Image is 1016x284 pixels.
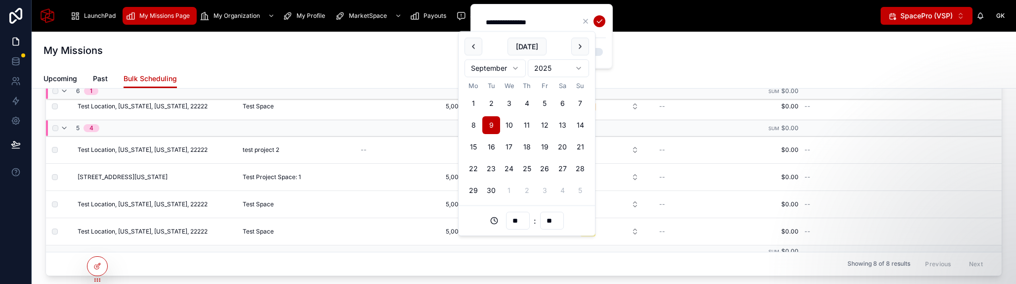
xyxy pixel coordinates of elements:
[571,95,589,112] button: Sunday, 7 September 2025
[500,138,518,156] button: Wednesday, 17 September 2025
[93,70,108,90] a: Past
[518,95,536,112] button: Thursday, 4 September 2025
[553,138,571,156] button: Saturday, 20 September 2025
[78,200,208,208] span: Test Location, [US_STATE], [US_STATE], 22222
[733,102,799,110] span: $0.00
[572,141,647,159] button: Select Button
[818,210,1016,279] iframe: Intercom notifications message
[572,195,647,213] button: Select Button
[659,146,665,154] span: --
[332,7,407,25] a: MarketSpace
[500,182,518,199] button: Wednesday, 1 October 2025
[572,168,647,186] button: Select Button
[213,12,260,20] span: My Organization
[243,173,301,181] span: Test Project Space: 1
[659,200,665,208] span: --
[89,124,93,132] div: 4
[470,12,514,20] span: Support Tickets
[465,116,482,134] button: Monday, 8 September 2025
[804,102,810,110] span: --
[500,95,518,112] button: Wednesday, 3 September 2025
[571,138,589,156] button: Sunday, 21 September 2025
[518,138,536,156] button: Thursday, 18 September 2025
[518,116,536,134] button: Thursday, 11 September 2025
[482,182,500,199] button: Tuesday, 30 September 2025
[43,74,77,84] span: Upcoming
[900,11,953,21] span: SpacePro (VSP)
[361,146,367,154] span: --
[78,228,208,236] span: Test Location, [US_STATE], [US_STATE], 22222
[78,146,208,154] span: Test Location, [US_STATE], [US_STATE], 22222
[659,102,665,110] span: --
[572,223,647,240] button: Select Button
[996,12,1005,20] span: GK
[733,200,799,208] span: $0.00
[768,88,779,94] small: Sum
[40,8,55,24] img: App logo
[553,182,571,199] button: Saturday, 4 October 2025
[553,160,571,178] button: Saturday, 27 September 2025
[465,182,482,199] button: Monday, 29 September 2025
[881,7,973,25] button: Select Button
[518,182,536,199] button: Thursday, 2 October 2025
[90,87,92,95] div: 1
[804,173,810,181] span: --
[572,97,647,115] button: Select Button
[553,81,571,91] th: Saturday
[518,160,536,178] button: Thursday, 25 September 2025
[500,160,518,178] button: Wednesday, 24 September 2025
[67,7,123,25] a: LaunchPad
[349,12,387,20] span: MarketSpace
[571,182,589,199] button: Sunday, 5 October 2025
[733,228,799,236] span: $0.00
[553,116,571,134] button: Saturday, 13 September 2025
[768,249,779,254] small: Sum
[482,138,500,156] button: Tuesday, 16 September 2025
[296,12,325,20] span: My Profile
[93,74,108,84] span: Past
[536,138,553,156] button: Friday, 19 September 2025
[465,81,482,91] th: Monday
[243,146,279,154] span: test project 2
[123,7,197,25] a: My Missions Page
[781,247,799,255] span: $0.00
[139,12,190,20] span: My Missions Page
[465,212,589,230] div: :
[76,87,80,95] span: 6
[482,160,500,178] button: Tuesday, 23 September 2025
[423,12,446,20] span: Payouts
[453,7,521,25] a: Support Tickets
[243,200,274,208] span: Test Space
[500,116,518,134] button: Wednesday, 10 September 2025
[536,95,553,112] button: Friday, 5 September 2025
[659,173,665,181] span: --
[508,38,547,55] button: [DATE]
[361,228,463,236] span: 5,000
[571,160,589,178] button: Sunday, 28 September 2025
[482,116,500,134] button: Tuesday, 9 September 2025, selected
[124,70,177,89] a: Bulk Scheduling
[804,228,810,236] span: --
[781,124,799,132] span: $0.00
[84,12,116,20] span: LaunchPad
[465,138,482,156] button: Monday, 15 September 2025
[571,81,589,91] th: Sunday
[804,146,810,154] span: --
[518,81,536,91] th: Thursday
[768,126,779,131] small: Sum
[781,87,799,94] span: $0.00
[243,228,274,236] span: Test Space
[482,95,500,112] button: Tuesday, 2 September 2025
[243,102,274,110] span: Test Space
[63,5,881,27] div: scrollable content
[124,74,177,84] span: Bulk Scheduling
[197,7,280,25] a: My Organization
[280,7,332,25] a: My Profile
[536,116,553,134] button: Friday, 12 September 2025
[78,173,168,181] span: [STREET_ADDRESS][US_STATE]
[571,116,589,134] button: Sunday, 14 September 2025
[465,81,589,199] table: September 2025
[659,228,665,236] span: --
[482,81,500,91] th: Tuesday
[733,146,799,154] span: $0.00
